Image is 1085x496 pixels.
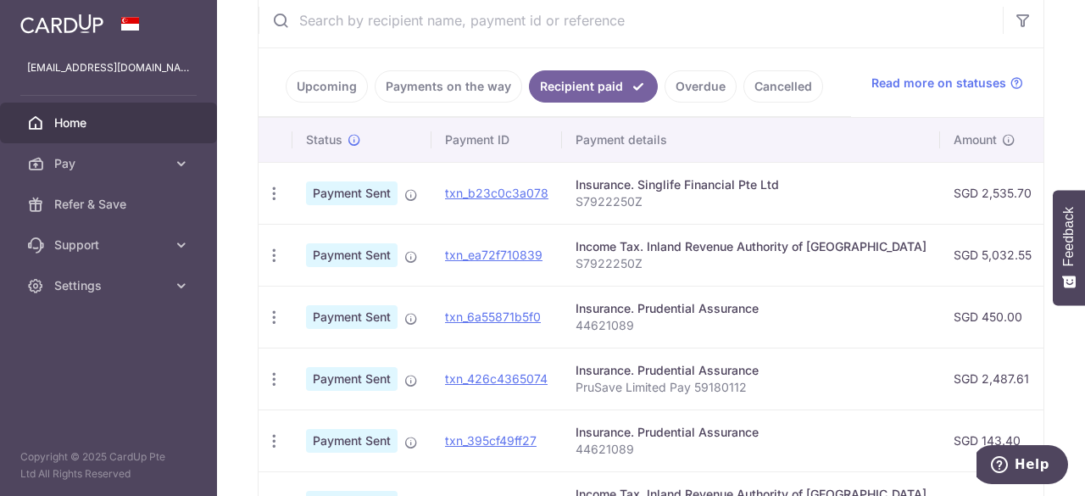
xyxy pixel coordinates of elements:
a: txn_ea72f710839 [445,248,542,262]
p: PruSave Limited Pay 59180112 [576,379,926,396]
span: Payment Sent [306,367,398,391]
p: S7922250Z [576,255,926,272]
span: Read more on statuses [871,75,1006,92]
span: Payment Sent [306,429,398,453]
span: Payment Sent [306,243,398,267]
div: Insurance. Prudential Assurance [576,300,926,317]
a: Upcoming [286,70,368,103]
div: Insurance. Singlife Financial Pte Ltd [576,176,926,193]
div: Insurance. Prudential Assurance [576,424,926,441]
p: 44621089 [576,317,926,334]
a: Overdue [665,70,737,103]
td: SGD 450.00 [940,286,1045,348]
th: Payment details [562,118,940,162]
div: Income Tax. Inland Revenue Authority of [GEOGRAPHIC_DATA] [576,238,926,255]
span: Feedback [1061,207,1077,266]
span: Status [306,131,342,148]
td: SGD 2,487.61 [940,348,1045,410]
a: Recipient paid [529,70,658,103]
td: SGD 143.40 [940,410,1045,471]
span: Payment Sent [306,181,398,205]
span: Support [54,237,166,254]
span: Home [54,114,166,131]
p: 44621089 [576,441,926,458]
span: Refer & Save [54,196,166,213]
td: SGD 2,535.70 [940,162,1045,224]
iframe: Opens a widget where you can find more information [976,445,1068,488]
span: Payment Sent [306,305,398,329]
th: Payment ID [431,118,562,162]
p: [EMAIL_ADDRESS][DOMAIN_NAME] [27,59,190,76]
span: Pay [54,155,166,172]
div: Insurance. Prudential Assurance [576,362,926,379]
span: Amount [954,131,997,148]
span: Settings [54,277,166,294]
a: txn_b23c0c3a078 [445,186,548,200]
a: txn_6a55871b5f0 [445,309,541,324]
a: Cancelled [743,70,823,103]
td: SGD 5,032.55 [940,224,1045,286]
button: Feedback - Show survey [1053,190,1085,305]
a: Payments on the way [375,70,522,103]
p: S7922250Z [576,193,926,210]
img: CardUp [20,14,103,34]
a: Read more on statuses [871,75,1023,92]
a: txn_426c4365074 [445,371,548,386]
a: txn_395cf49ff27 [445,433,537,448]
